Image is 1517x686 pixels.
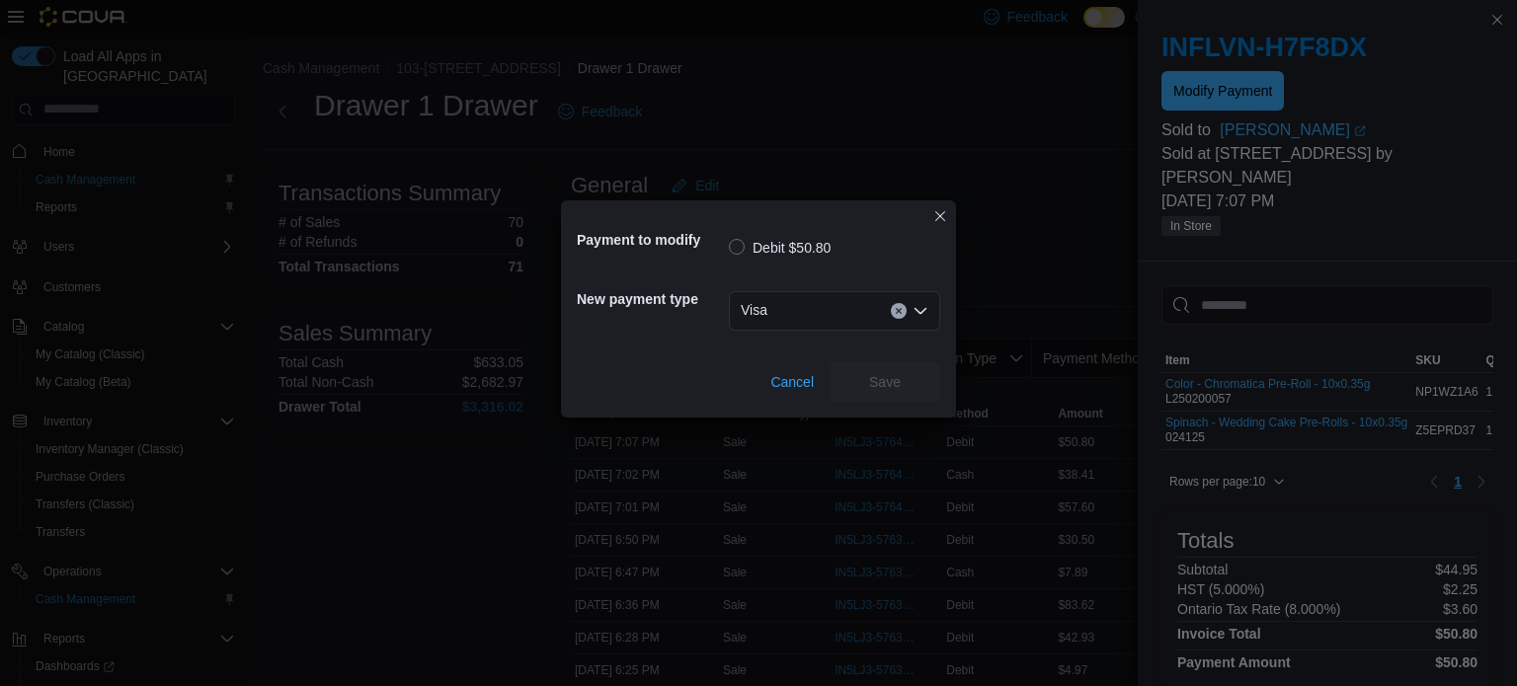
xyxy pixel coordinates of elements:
[762,362,822,402] button: Cancel
[729,236,831,260] label: Debit $50.80
[770,372,814,392] span: Cancel
[830,362,940,402] button: Save
[869,372,901,392] span: Save
[577,220,725,260] h5: Payment to modify
[577,279,725,319] h5: New payment type
[891,303,907,319] button: Clear input
[741,298,767,322] span: Visa
[928,204,952,228] button: Closes this modal window
[775,299,777,323] input: Accessible screen reader label
[913,303,928,319] button: Open list of options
